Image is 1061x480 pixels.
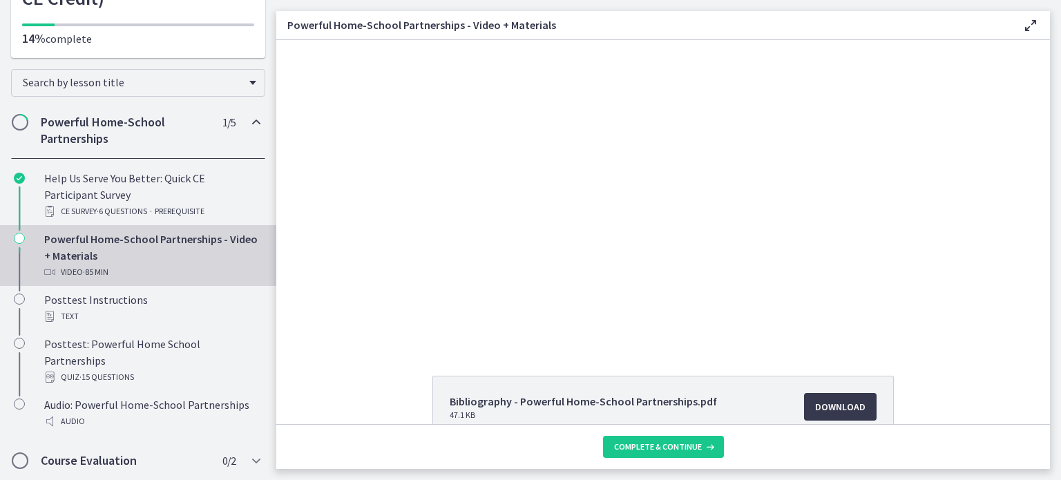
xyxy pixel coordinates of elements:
div: Posttest Instructions [44,291,260,325]
div: Help Us Serve You Better: Quick CE Participant Survey [44,170,260,220]
span: Complete & continue [614,441,702,452]
a: Download [804,393,877,421]
span: Search by lesson title [23,75,242,89]
iframe: Video Lesson [276,40,1050,344]
span: 1 / 5 [222,114,236,131]
i: Completed [14,173,25,184]
div: Search by lesson title [11,69,265,97]
span: · 6 Questions [97,203,147,220]
div: Posttest: Powerful Home School Partnerships [44,336,260,385]
h2: Course Evaluation [41,452,209,469]
div: Audio: Powerful Home-School Partnerships [44,396,260,430]
span: · [150,203,152,220]
h2: Powerful Home-School Partnerships [41,114,209,147]
div: Powerful Home-School Partnerships - Video + Materials [44,231,260,280]
div: CE Survey [44,203,260,220]
h3: Powerful Home-School Partnerships - Video + Materials [287,17,1000,33]
div: Audio [44,413,260,430]
span: 0 / 2 [222,452,236,469]
div: Video [44,264,260,280]
span: · 85 min [83,264,108,280]
div: Quiz [44,369,260,385]
span: Download [815,399,866,415]
span: · 15 Questions [79,369,134,385]
div: Text [44,308,260,325]
span: 14% [22,30,46,46]
span: Bibliography - Powerful Home-School Partnerships.pdf [450,393,717,410]
button: Complete & continue [603,436,724,458]
span: 47.1 KB [450,410,717,421]
p: complete [22,30,254,47]
span: PREREQUISITE [155,203,204,220]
